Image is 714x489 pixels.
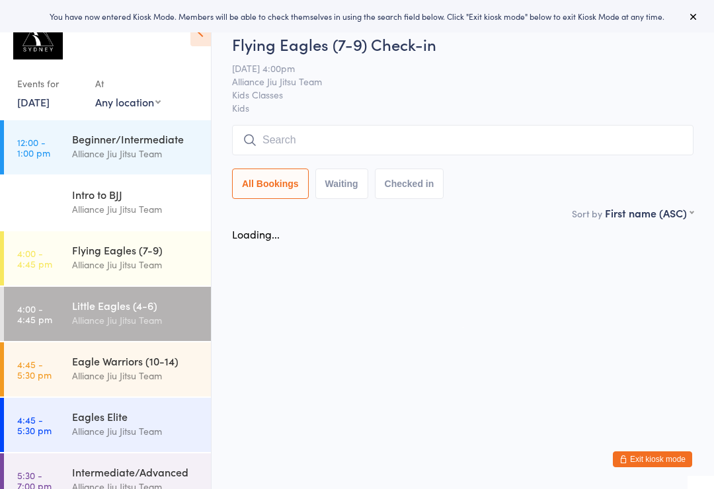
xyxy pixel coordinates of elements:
[72,257,200,272] div: Alliance Jiu Jitsu Team
[232,33,694,55] h2: Flying Eagles (7-9) Check-in
[613,451,692,467] button: Exit kiosk mode
[232,101,694,114] span: Kids
[72,313,200,328] div: Alliance Jiu Jitsu Team
[232,61,673,75] span: [DATE] 4:00pm
[17,303,52,324] time: 4:00 - 4:45 pm
[17,192,55,213] time: 12:00 - 12:45 pm
[72,132,200,146] div: Beginner/Intermediate
[4,120,211,174] a: 12:00 -1:00 pmBeginner/IntermediateAlliance Jiu Jitsu Team
[72,465,200,479] div: Intermediate/Advanced
[21,11,693,22] div: You have now entered Kiosk Mode. Members will be able to check themselves in using the search fie...
[95,94,161,109] div: Any location
[375,169,444,199] button: Checked in
[232,125,694,155] input: Search
[72,368,200,383] div: Alliance Jiu Jitsu Team
[4,287,211,341] a: 4:00 -4:45 pmLittle Eagles (4-6)Alliance Jiu Jitsu Team
[4,342,211,396] a: 4:45 -5:30 pmEagle Warriors (10-14)Alliance Jiu Jitsu Team
[17,414,52,435] time: 4:45 - 5:30 pm
[17,137,50,158] time: 12:00 - 1:00 pm
[95,73,161,94] div: At
[232,75,673,88] span: Alliance Jiu Jitsu Team
[17,94,50,109] a: [DATE]
[232,88,673,101] span: Kids Classes
[72,146,200,161] div: Alliance Jiu Jitsu Team
[17,248,52,269] time: 4:00 - 4:45 pm
[315,169,368,199] button: Waiting
[17,359,52,380] time: 4:45 - 5:30 pm
[4,398,211,452] a: 4:45 -5:30 pmEagles EliteAlliance Jiu Jitsu Team
[572,207,602,220] label: Sort by
[4,176,211,230] a: 12:00 -12:45 pmIntro to BJJAlliance Jiu Jitsu Team
[4,231,211,285] a: 4:00 -4:45 pmFlying Eagles (7-9)Alliance Jiu Jitsu Team
[232,169,309,199] button: All Bookings
[72,354,200,368] div: Eagle Warriors (10-14)
[72,424,200,439] div: Alliance Jiu Jitsu Team
[72,202,200,217] div: Alliance Jiu Jitsu Team
[232,227,280,241] div: Loading...
[13,10,63,59] img: Alliance Sydney
[72,243,200,257] div: Flying Eagles (7-9)
[72,409,200,424] div: Eagles Elite
[72,298,200,313] div: Little Eagles (4-6)
[17,73,82,94] div: Events for
[605,206,694,220] div: First name (ASC)
[72,187,200,202] div: Intro to BJJ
